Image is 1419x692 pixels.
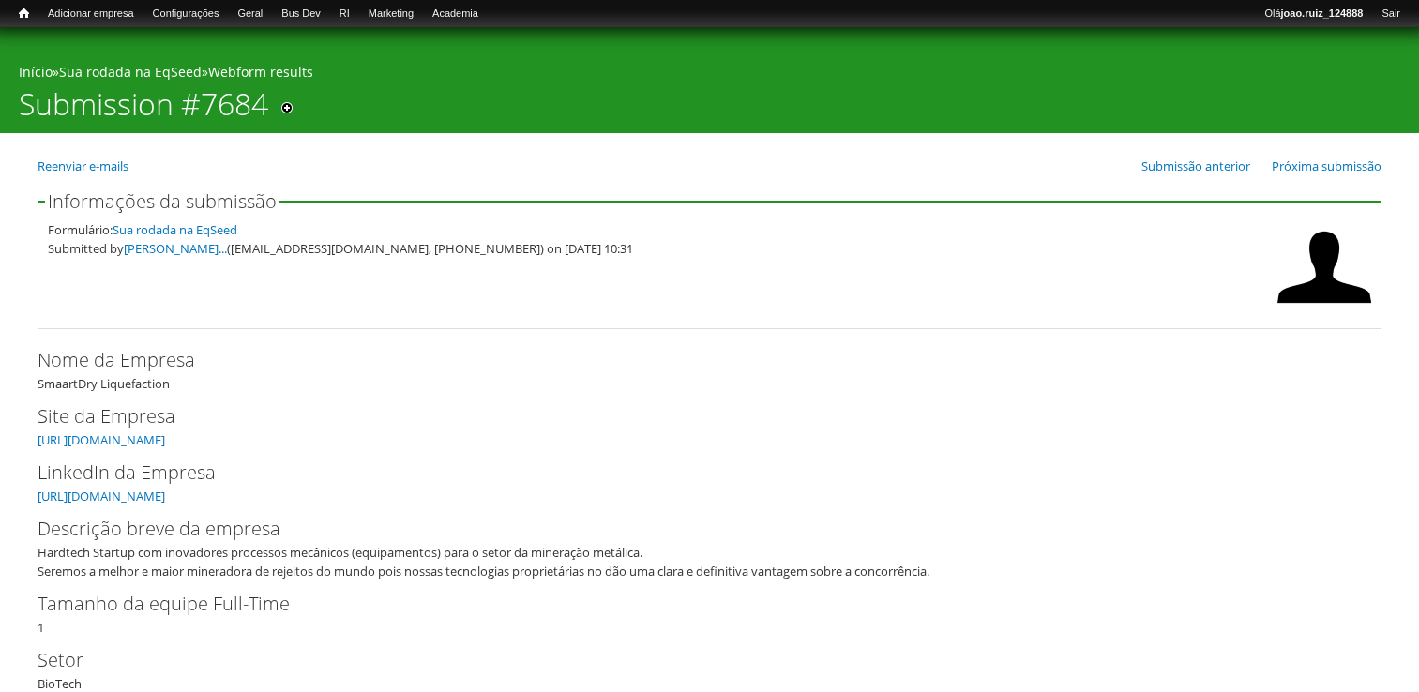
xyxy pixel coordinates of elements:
[19,63,1400,86] div: » »
[1277,220,1371,314] img: Foto de FERNANDO BERLINCK DUTRA VAZ
[143,5,229,23] a: Configurações
[208,63,313,81] a: Webform results
[48,239,1268,258] div: Submitted by ([EMAIL_ADDRESS][DOMAIN_NAME], [PHONE_NUMBER]) on [DATE] 10:31
[38,158,128,174] a: Reenviar e-mails
[1141,158,1250,174] a: Submissão anterior
[19,7,29,20] span: Início
[38,590,1351,618] label: Tamanho da equipe Full-Time
[38,402,1351,430] label: Site da Empresa
[1372,5,1410,23] a: Sair
[228,5,272,23] a: Geral
[38,515,1351,543] label: Descrição breve da empresa
[48,220,1268,239] div: Formulário:
[38,346,1351,374] label: Nome da Empresa
[1281,8,1364,19] strong: joao.ruiz_124888
[19,63,53,81] a: Início
[38,488,165,504] a: [URL][DOMAIN_NAME]
[59,63,202,81] a: Sua rodada na EqSeed
[1272,158,1381,174] a: Próxima submissão
[330,5,359,23] a: RI
[1277,301,1371,318] a: Ver perfil do usuário.
[359,5,423,23] a: Marketing
[38,646,1351,674] label: Setor
[45,192,279,211] legend: Informações da submissão
[38,5,143,23] a: Adicionar empresa
[38,459,1351,487] label: LinkedIn da Empresa
[38,543,1369,580] div: Hardtech Startup com inovadores processos mecânicos (equipamentos) para o setor da mineração metá...
[9,5,38,23] a: Início
[38,346,1381,393] div: SmaartDry Liquefaction
[19,86,268,133] h1: Submission #7684
[38,431,165,448] a: [URL][DOMAIN_NAME]
[38,590,1381,637] div: 1
[423,5,488,23] a: Academia
[272,5,330,23] a: Bus Dev
[113,221,237,238] a: Sua rodada na EqSeed
[124,240,227,257] a: [PERSON_NAME]...
[1255,5,1372,23] a: Olájoao.ruiz_124888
